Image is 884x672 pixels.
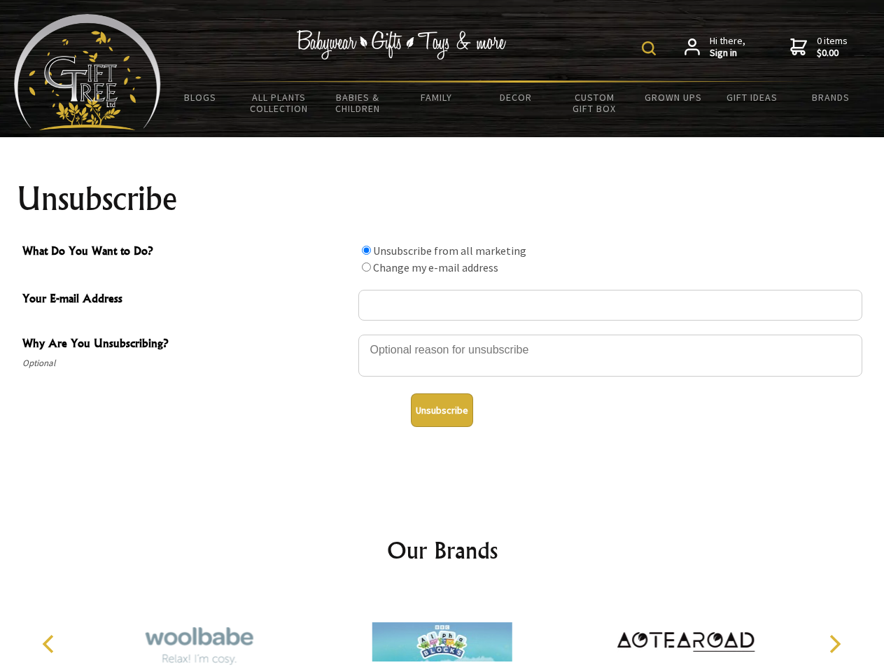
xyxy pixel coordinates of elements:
[373,260,498,274] label: Change my e-mail address
[633,83,713,112] a: Grown Ups
[817,34,848,59] span: 0 items
[14,14,161,130] img: Babyware - Gifts - Toys and more...
[710,35,745,59] span: Hi there,
[28,533,857,567] h2: Our Brands
[22,335,351,355] span: Why Are You Unsubscribing?
[318,83,398,123] a: Babies & Children
[792,83,871,112] a: Brands
[35,629,66,659] button: Previous
[817,47,848,59] strong: $0.00
[398,83,477,112] a: Family
[17,182,868,216] h1: Unsubscribe
[297,30,507,59] img: Babywear - Gifts - Toys & more
[373,244,526,258] label: Unsubscribe from all marketing
[555,83,634,123] a: Custom Gift Box
[642,41,656,55] img: product search
[362,262,371,272] input: What Do You Want to Do?
[476,83,555,112] a: Decor
[240,83,319,123] a: All Plants Collection
[685,35,745,59] a: Hi there,Sign in
[713,83,792,112] a: Gift Ideas
[358,335,862,377] textarea: Why Are You Unsubscribing?
[22,290,351,310] span: Your E-mail Address
[22,355,351,372] span: Optional
[161,83,240,112] a: BLOGS
[710,47,745,59] strong: Sign in
[22,242,351,262] span: What Do You Want to Do?
[411,393,473,427] button: Unsubscribe
[358,290,862,321] input: Your E-mail Address
[362,246,371,255] input: What Do You Want to Do?
[790,35,848,59] a: 0 items$0.00
[819,629,850,659] button: Next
